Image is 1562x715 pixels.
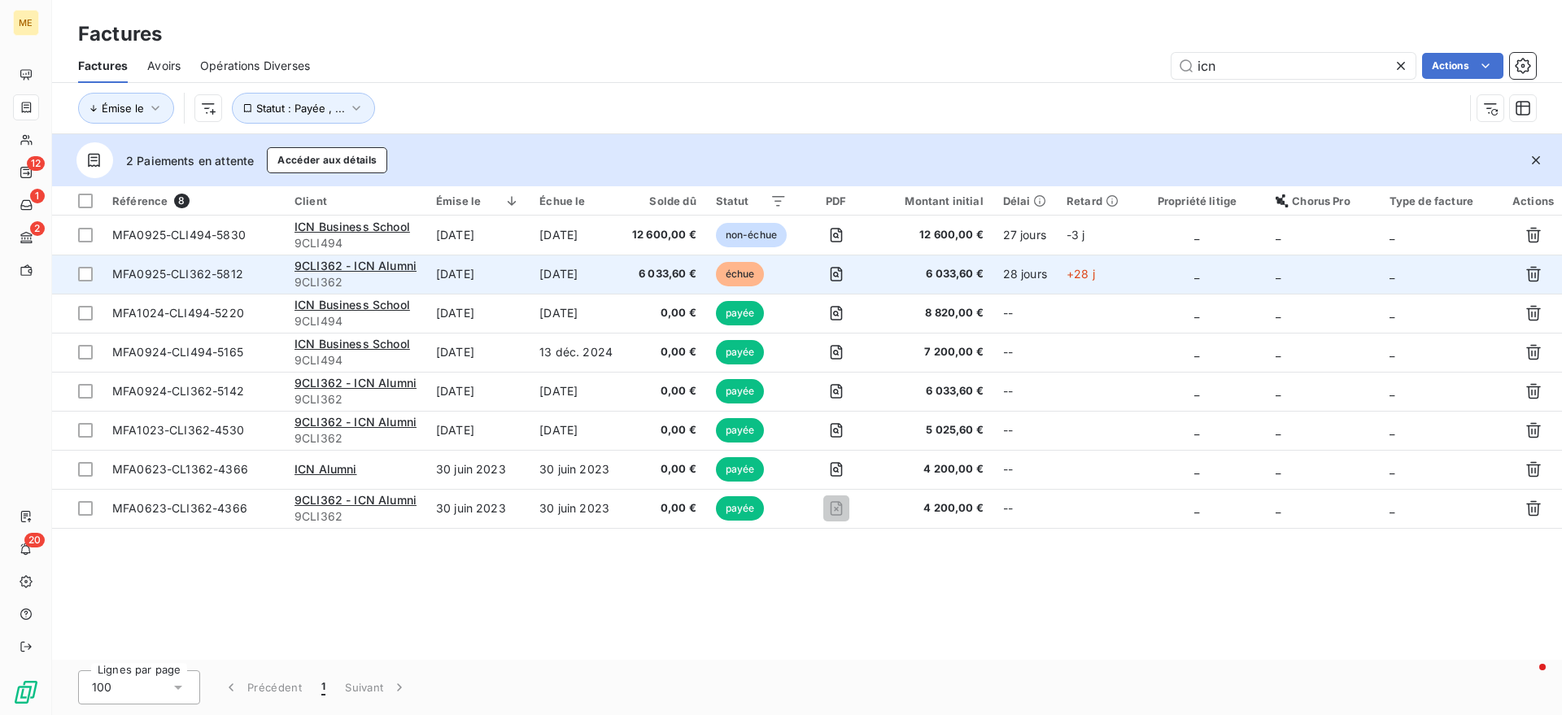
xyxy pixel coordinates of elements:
td: [DATE] [426,333,530,372]
button: Suivant [335,670,417,704]
td: [DATE] [530,255,622,294]
span: Opérations Diverses [200,58,310,74]
span: 100 [92,679,111,695]
button: Statut : Payée , ... [232,93,375,124]
div: Actions [1512,194,1554,207]
td: 27 jours [993,216,1057,255]
span: MFA0925-CLI494-5830 [112,228,246,242]
input: Rechercher [1171,53,1416,79]
span: 0,00 € [632,461,696,477]
span: 6 033,60 € [632,266,696,282]
span: _ [1390,501,1394,515]
span: ICN Alumni [295,462,357,476]
span: 0,00 € [632,500,696,517]
td: [DATE] [530,411,622,450]
button: Émise le [78,93,174,124]
span: _ [1390,462,1394,476]
td: [DATE] [426,216,530,255]
span: _ [1194,306,1199,320]
span: 9CLI362 [295,391,417,408]
span: 0,00 € [632,344,696,360]
td: [DATE] [426,372,530,411]
span: _ [1390,228,1394,242]
td: 30 juin 2023 [426,489,530,528]
div: Montant initial [885,194,983,207]
span: ICN Business School [295,337,410,351]
span: 0,00 € [632,422,696,438]
span: _ [1276,384,1281,398]
span: 1 [321,679,325,695]
button: Accéder aux détails [267,147,387,173]
span: 9CLI362 - ICN Alumni [295,376,417,390]
span: 9CLI494 [295,235,417,251]
td: 30 juin 2023 [530,450,622,489]
span: 12 600,00 € [632,227,696,243]
span: _ [1276,345,1281,359]
span: 9CLI494 [295,352,417,368]
iframe: Intercom live chat [1507,660,1546,699]
span: 9CLI494 [295,313,417,329]
span: _ [1194,384,1199,398]
span: 9CLI362 - ICN Alumni [295,259,417,272]
button: 1 [312,670,335,704]
span: non-échue [716,223,787,247]
span: MFA0924-CLI362-5142 [112,384,244,398]
span: payée [716,379,765,403]
span: _ [1194,501,1199,515]
span: 6 033,60 € [885,266,983,282]
span: _ [1194,228,1199,242]
span: 9CLI362 - ICN Alumni [295,415,417,429]
span: payée [716,340,765,364]
div: Solde dû [632,194,696,207]
span: _ [1276,462,1281,476]
span: 6 033,60 € [885,383,983,399]
span: payée [716,457,765,482]
span: _ [1276,423,1281,437]
span: 4 200,00 € [885,500,983,517]
div: Échue le [539,194,613,207]
span: 0,00 € [632,305,696,321]
span: 12 [27,156,45,171]
td: 28 jours [993,255,1057,294]
td: [DATE] [426,294,530,333]
div: Délai [1003,194,1047,207]
td: [DATE] [530,216,622,255]
td: 13 déc. 2024 [530,333,622,372]
span: _ [1390,267,1394,281]
h3: Factures [78,20,162,49]
span: _ [1194,423,1199,437]
div: Client [295,194,417,207]
span: _ [1276,501,1281,515]
span: 9CLI362 - ICN Alumni [295,493,417,507]
span: MFA1024-CLI494-5220 [112,306,244,320]
span: _ [1276,267,1281,281]
td: 30 juin 2023 [530,489,622,528]
span: 5 025,60 € [885,422,983,438]
span: ICN Business School [295,220,410,233]
span: _ [1390,384,1394,398]
td: [DATE] [426,411,530,450]
span: _ [1276,228,1281,242]
span: _ [1194,462,1199,476]
div: Émise le [436,194,520,207]
img: Logo LeanPay [13,679,39,705]
span: _ [1390,345,1394,359]
span: 2 Paiements en attente [126,152,254,169]
td: -- [993,450,1057,489]
div: Type de facture [1390,194,1493,207]
span: _ [1390,423,1394,437]
span: _ [1194,267,1199,281]
span: _ [1276,306,1281,320]
span: 9CLI362 [295,274,417,290]
td: 30 juin 2023 [426,450,530,489]
span: 8 [174,194,189,208]
button: Précédent [213,670,312,704]
span: MFA0925-CLI362-5812 [112,267,243,281]
div: Statut [716,194,787,207]
td: -- [993,333,1057,372]
span: Statut : Payée , ... [256,102,345,115]
span: _ [1390,306,1394,320]
span: MFA0623-CLI362-4366 [112,501,247,515]
span: 9CLI362 [295,430,417,447]
span: Référence [112,194,168,207]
